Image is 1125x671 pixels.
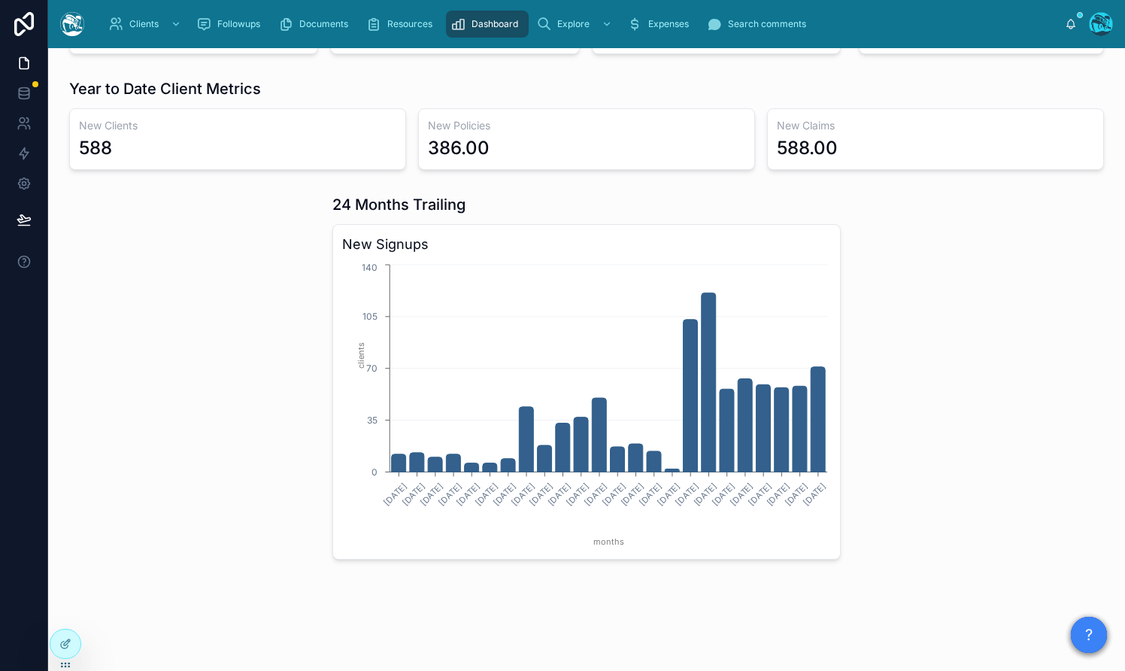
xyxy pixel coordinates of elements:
tspan: 70 [366,363,378,374]
a: Dashboard [446,11,529,38]
h3: New Clients [79,118,396,133]
button: ? [1071,617,1107,653]
text: [DATE] [546,481,573,508]
a: Resources [362,11,443,38]
div: 588.00 [777,136,838,160]
text: [DATE] [728,481,755,508]
text: [DATE] [674,481,701,508]
text: [DATE] [528,481,555,508]
text: [DATE] [601,481,628,508]
text: [DATE] [382,481,409,508]
tspan: 105 [362,311,378,322]
a: Followups [192,11,271,38]
span: Documents [299,18,348,30]
span: Explore [557,18,590,30]
h3: New Claims [777,118,1094,133]
text: [DATE] [619,481,646,508]
h1: Year to Date Client Metrics [69,78,261,99]
text: [DATE] [491,481,518,508]
a: Documents [274,11,359,38]
span: Dashboard [472,18,518,30]
text: [DATE] [692,481,719,508]
tspan: 35 [367,414,378,426]
a: Search comments [702,11,817,38]
span: Expenses [648,18,689,30]
text: [DATE] [801,481,828,508]
tspan: clients [356,342,366,369]
span: Clients [129,18,159,30]
text: [DATE] [637,481,664,508]
text: [DATE] [582,481,609,508]
h3: New Signups [342,234,831,255]
text: [DATE] [436,481,463,508]
span: Search comments [728,18,806,30]
text: [DATE] [783,481,810,508]
text: [DATE] [747,481,774,508]
text: [DATE] [765,481,792,508]
text: [DATE] [564,481,591,508]
text: [DATE] [455,481,482,508]
text: [DATE] [400,481,427,508]
a: Clients [104,11,189,38]
text: [DATE] [710,481,737,508]
h1: 24 Months Trailing [332,194,465,215]
img: App logo [60,12,84,36]
tspan: 140 [362,262,378,273]
text: [DATE] [418,481,445,508]
a: Explore [532,11,620,38]
div: chart [342,261,831,550]
span: Followups [217,18,260,30]
text: [DATE] [509,481,536,508]
text: [DATE] [655,481,682,508]
div: 386.00 [428,136,490,160]
div: 588 [79,136,112,160]
tspan: 0 [371,466,378,478]
a: Expenses [623,11,699,38]
text: [DATE] [473,481,500,508]
span: Resources [387,18,432,30]
div: scrollable content [96,8,1065,41]
tspan: months [593,536,624,547]
h3: New Policies [428,118,745,133]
